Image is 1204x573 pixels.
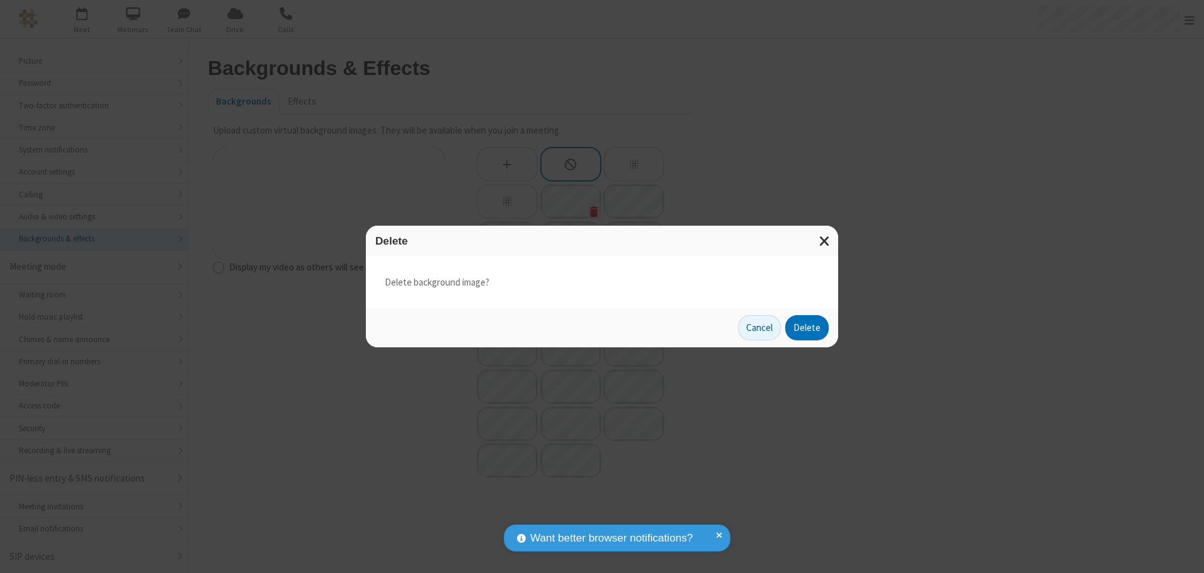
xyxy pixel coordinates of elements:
[366,257,838,309] div: Delete background image?
[785,315,829,340] button: Delete
[738,315,781,340] button: Cancel
[812,226,838,257] button: Close modal
[375,235,829,247] h3: Delete
[530,530,693,547] span: Want better browser notifications?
